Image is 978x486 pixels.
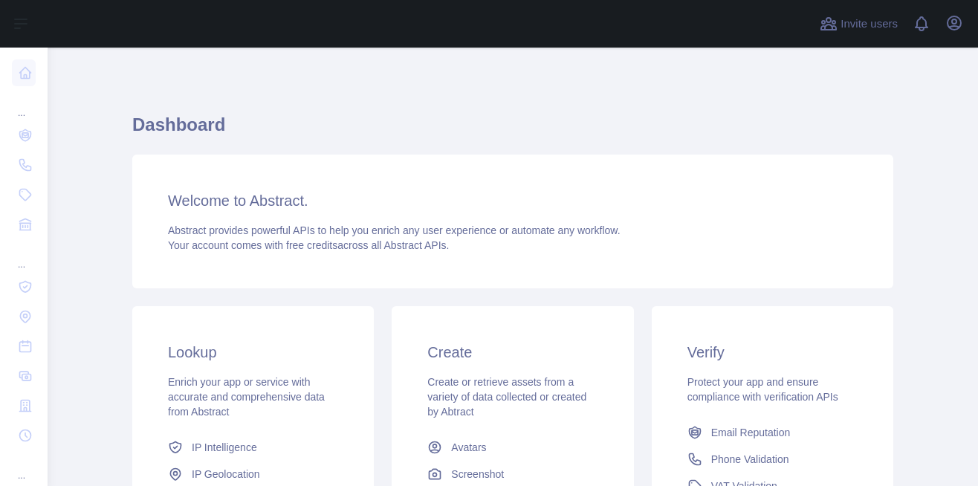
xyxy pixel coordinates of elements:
span: Protect your app and ensure compliance with verification APIs [687,376,838,403]
div: ... [12,241,36,270]
div: ... [12,452,36,482]
button: Invite users [817,12,901,36]
a: Email Reputation [681,419,864,446]
h3: Welcome to Abstract. [168,190,858,211]
a: IP Intelligence [162,434,344,461]
span: IP Intelligence [192,440,257,455]
a: Phone Validation [681,446,864,473]
span: Your account comes with across all Abstract APIs. [168,239,449,251]
span: IP Geolocation [192,467,260,482]
h3: Lookup [168,342,338,363]
span: Enrich your app or service with accurate and comprehensive data from Abstract [168,376,325,418]
h1: Dashboard [132,113,893,149]
h3: Create [427,342,598,363]
span: Email Reputation [711,425,791,440]
a: Avatars [421,434,603,461]
span: Screenshot [451,467,504,482]
div: ... [12,89,36,119]
h3: Verify [687,342,858,363]
span: Abstract provides powerful APIs to help you enrich any user experience or automate any workflow. [168,224,621,236]
span: Create or retrieve assets from a variety of data collected or created by Abtract [427,376,586,418]
span: Avatars [451,440,486,455]
span: Phone Validation [711,452,789,467]
span: free credits [286,239,337,251]
span: Invite users [841,16,898,33]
